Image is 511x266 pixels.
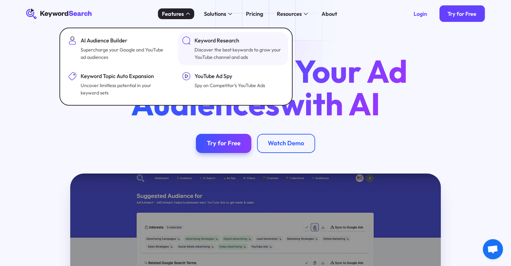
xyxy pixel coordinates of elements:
[448,10,476,17] div: Try for Free
[195,72,265,80] div: YouTube Ad Spy
[246,10,263,18] div: Pricing
[196,134,251,153] a: Try for Free
[195,46,282,61] div: Discover the best keywords to grow your YouTube channel and ads
[439,5,485,22] a: Try for Free
[276,10,301,18] div: Resources
[81,46,168,61] div: Supercharge your Google and YouTube ad audiences
[91,55,420,120] h1: Supercharge Your Ad Audiences
[322,10,337,18] div: About
[405,5,435,22] a: Login
[204,10,226,18] div: Solutions
[207,140,241,147] div: Try for Free
[64,32,174,65] a: AI Audience BuilderSupercharge your Google and YouTube ad audiences
[195,82,265,89] div: Spy on Competitor's YouTube Ads
[178,32,288,65] a: Keyword ResearchDiscover the best keywords to grow your YouTube channel and ads
[317,8,341,20] a: About
[280,84,380,123] span: with AI
[81,36,168,45] div: AI Audience Builder
[268,140,304,147] div: Watch Demo
[178,68,288,101] a: YouTube Ad SpySpy on Competitor's YouTube Ads
[195,36,282,45] div: Keyword Research
[59,28,293,106] nav: Features
[483,239,503,259] div: Open chat
[81,72,168,80] div: Keyword Topic Auto Expansion
[414,10,427,17] div: Login
[81,82,168,97] div: Uncover limitless potential in your keyword sets
[242,8,267,20] a: Pricing
[64,68,174,101] a: Keyword Topic Auto ExpansionUncover limitless potential in your keyword sets
[162,10,184,18] div: Features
